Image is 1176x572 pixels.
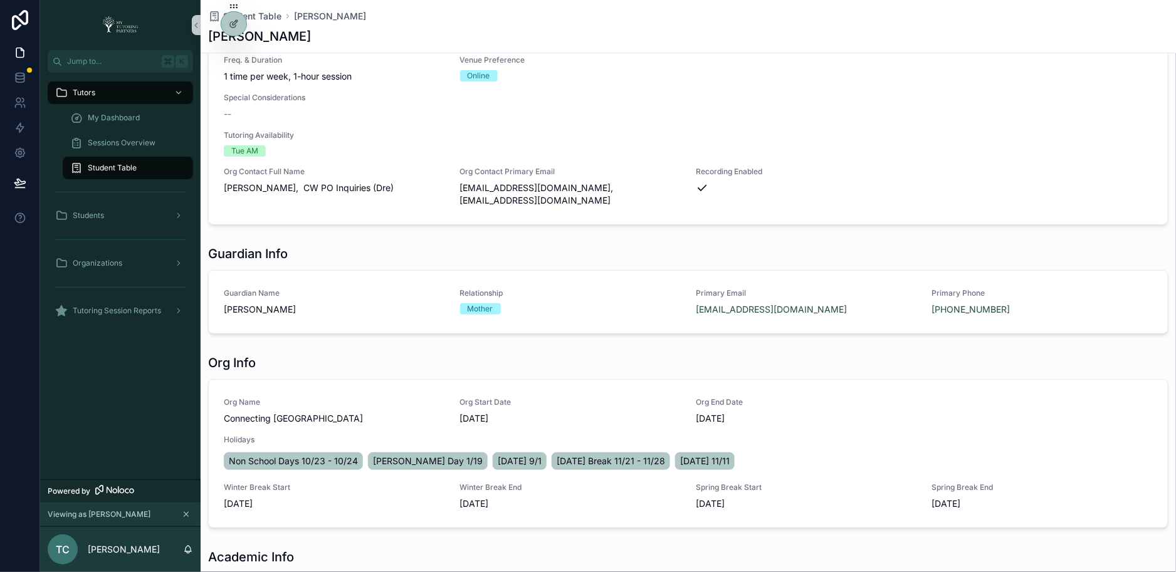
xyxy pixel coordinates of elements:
span: Org Contact Full Name [224,167,445,177]
span: [DATE] [224,497,445,510]
span: Viewing as [PERSON_NAME] [48,509,150,519]
span: Sessions Overview [88,138,155,148]
span: [DATE] [696,412,917,425]
span: Primary Email [696,288,917,298]
span: Winter Break Start [224,482,445,492]
h1: Guardian Info [208,245,288,263]
span: Tutoring Availability [224,130,1153,140]
span: Tutors [73,88,95,98]
a: Sessions Overview [63,132,193,154]
span: [DATE] 11/11 [680,455,730,467]
a: Student Table [208,10,281,23]
span: [DATE] [460,497,681,510]
a: Tutors [48,81,193,104]
span: [PERSON_NAME] Day 1/19 [373,455,483,467]
span: [EMAIL_ADDRESS][DOMAIN_NAME], [EMAIL_ADDRESS][DOMAIN_NAME] [460,182,681,207]
button: Jump to...K [48,50,193,73]
span: Recording Enabled [696,167,917,177]
span: Org End Date [696,397,917,407]
h1: Academic Info [208,548,294,566]
a: Students [48,204,193,227]
span: Winter Break End [460,482,681,492]
div: Mother [468,303,493,315]
span: [DATE] [696,497,917,510]
span: [DATE] [932,497,1153,510]
span: K [177,56,187,66]
img: App logo [98,15,142,35]
div: scrollable content [40,73,201,338]
a: Organizations [48,252,193,274]
span: Jump to... [67,56,157,66]
div: Online [468,70,490,81]
span: Tutoring Session Reports [73,306,161,316]
span: My Dashboard [88,113,140,123]
span: Powered by [48,486,90,496]
h1: [PERSON_NAME] [208,28,311,45]
span: Freq. & Duration [224,55,445,65]
div: Tue AM [231,145,258,157]
a: [PERSON_NAME] [294,10,366,23]
span: Org Name [224,397,445,407]
a: Student Table [63,157,193,179]
a: [EMAIL_ADDRESS][DOMAIN_NAME] [696,303,847,316]
span: Primary Phone [932,288,1153,298]
span: [DATE] 9/1 [498,455,542,467]
span: Non School Days 10/23 - 10/24 [229,455,358,467]
span: Guardian Name [224,288,445,298]
span: Relationship [460,288,681,298]
p: [PERSON_NAME] [88,543,160,556]
span: Student Table [223,10,281,23]
h1: Org Info [208,354,256,372]
span: [DATE] [460,412,681,425]
span: [DATE] Break 11/21 - 11/28 [557,455,665,467]
span: Organizations [73,258,122,268]
span: [PERSON_NAME] [224,303,445,316]
a: My Dashboard [63,107,193,129]
span: Org Start Date [460,397,681,407]
span: Connecting [GEOGRAPHIC_DATA] [224,412,445,425]
span: 1 time per week, 1-hour session [224,70,445,83]
a: Powered by [40,479,201,502]
a: [PHONE_NUMBER] [932,303,1011,316]
span: Special Considerations [224,93,1153,103]
span: Students [73,211,104,221]
span: Holidays [224,435,1153,445]
span: Venue Preference [460,55,681,65]
span: Org Contact Primary Email [460,167,681,177]
a: Tutoring Session Reports [48,299,193,322]
span: Spring Break End [932,482,1153,492]
span: -- [224,108,231,120]
span: Student Table [88,163,137,173]
span: TC [56,542,70,557]
span: [PERSON_NAME], CW PO Inquiries (Dre) [224,182,445,194]
span: Spring Break Start [696,482,917,492]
